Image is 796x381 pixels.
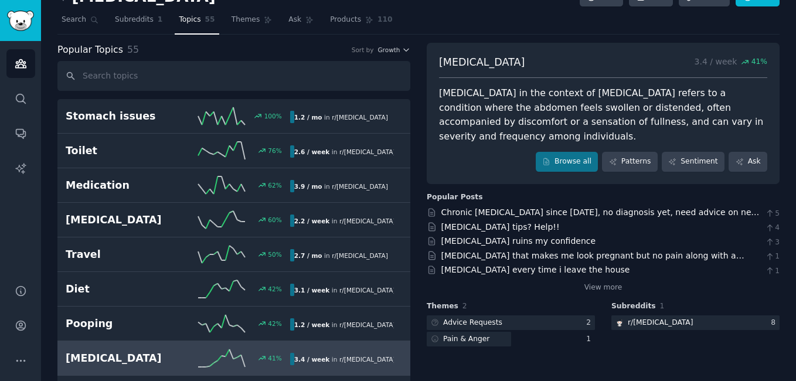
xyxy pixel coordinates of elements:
span: 41 % [751,57,767,67]
a: Browse all [536,152,598,172]
a: Sentiment [662,152,724,172]
div: in [290,145,394,158]
span: Subreddits [611,301,656,312]
a: [MEDICAL_DATA] that makes me look pregnant but no pain along with a bubble in my throat sensation... [441,251,744,273]
span: r/ [MEDICAL_DATA] [332,183,388,190]
div: [MEDICAL_DATA] in the context of [MEDICAL_DATA] refers to a condition where the abdomen feels swo... [439,86,767,144]
span: 4 [765,223,780,233]
span: Subreddits [115,15,154,25]
a: [MEDICAL_DATA]41%3.4 / weekin r/[MEDICAL_DATA] [57,341,410,376]
img: ibs [615,318,624,326]
a: Patterns [602,152,657,172]
span: 1 [660,302,665,310]
div: in [290,353,394,365]
a: Search [57,11,103,35]
div: 2 [586,318,595,328]
span: r/ [MEDICAL_DATA] [339,321,396,328]
h2: Pooping [66,317,178,331]
img: GummySearch logo [7,11,34,31]
div: 50 % [268,250,281,258]
span: 5 [765,209,780,219]
a: [MEDICAL_DATA] tips? Help!! [441,222,560,232]
a: [MEDICAL_DATA] ruins my confidence [441,236,596,246]
div: in [290,111,392,123]
span: Themes [232,15,260,25]
div: 8 [771,318,780,328]
span: Themes [427,301,458,312]
b: 1.2 / week [294,321,330,328]
div: 62 % [268,181,281,189]
b: 2.2 / week [294,217,330,224]
div: 100 % [264,112,282,120]
b: 2.6 / week [294,148,330,155]
a: Toilet76%2.6 / weekin r/[MEDICAL_DATA] [57,134,410,168]
a: Ask [729,152,767,172]
span: 110 [377,15,393,25]
b: 3.1 / week [294,287,330,294]
div: 60 % [268,216,281,224]
input: Search topics [57,61,410,91]
b: 2.7 / mo [294,252,322,259]
b: 1.2 / mo [294,114,322,121]
div: 41 % [268,354,281,362]
div: in [290,180,392,192]
b: 3.9 / mo [294,183,322,190]
span: 1 [765,251,780,262]
a: Subreddits1 [111,11,166,35]
span: Search [62,15,86,25]
a: Topics55 [175,11,219,35]
a: ibsr/[MEDICAL_DATA]8 [611,315,780,330]
span: r/ [MEDICAL_DATA] [339,287,396,294]
span: Ask [288,15,301,25]
h2: Stomach issues [66,109,178,124]
a: Advice Requests2 [427,315,595,330]
span: r/ [MEDICAL_DATA] [339,356,396,363]
span: Growth [377,46,400,54]
span: Topics [179,15,200,25]
a: Travel50%2.7 / moin r/[MEDICAL_DATA] [57,237,410,272]
span: r/ [MEDICAL_DATA] [339,217,396,224]
div: Advice Requests [443,318,502,328]
div: in [290,249,392,261]
a: Themes [227,11,277,35]
h2: Medication [66,178,178,193]
b: 3.4 / week [294,356,330,363]
div: 42 % [268,285,281,293]
span: 1 [158,15,163,25]
h2: Toilet [66,144,178,158]
span: r/ [MEDICAL_DATA] [332,114,388,121]
span: 3 [765,237,780,248]
div: Pain & Anger [443,334,489,345]
a: Medication62%3.9 / moin r/[MEDICAL_DATA] [57,168,410,203]
h2: [MEDICAL_DATA] [66,213,178,227]
a: Stomach issues100%1.2 / moin r/[MEDICAL_DATA] [57,99,410,134]
h2: [MEDICAL_DATA] [66,351,178,366]
a: Pooping42%1.2 / weekin r/[MEDICAL_DATA] [57,307,410,341]
span: r/ [MEDICAL_DATA] [332,252,388,259]
div: 76 % [268,147,281,155]
span: 55 [127,44,139,55]
div: Sort by [352,46,374,54]
button: Growth [377,46,410,54]
h2: Travel [66,247,178,262]
a: Pain & Anger1 [427,332,595,346]
span: Popular Topics [57,43,123,57]
span: 55 [205,15,215,25]
a: [MEDICAL_DATA] every time i leave the house [441,265,630,274]
span: 2 [462,302,467,310]
span: 1 [765,266,780,277]
div: in [290,284,394,296]
a: Ask [284,11,318,35]
div: r/ [MEDICAL_DATA] [628,318,693,328]
p: 3.4 / week [695,55,767,70]
a: Diet42%3.1 / weekin r/[MEDICAL_DATA] [57,272,410,307]
div: in [290,318,394,331]
span: [MEDICAL_DATA] [439,55,525,70]
span: Products [330,15,361,25]
div: Popular Posts [427,192,483,203]
a: Chronic [MEDICAL_DATA] since [DATE], no diagnosis yet, need advice on next steps [441,207,760,229]
a: View more [584,283,622,293]
div: in [290,215,394,227]
div: 42 % [268,319,281,328]
div: 1 [586,334,595,345]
